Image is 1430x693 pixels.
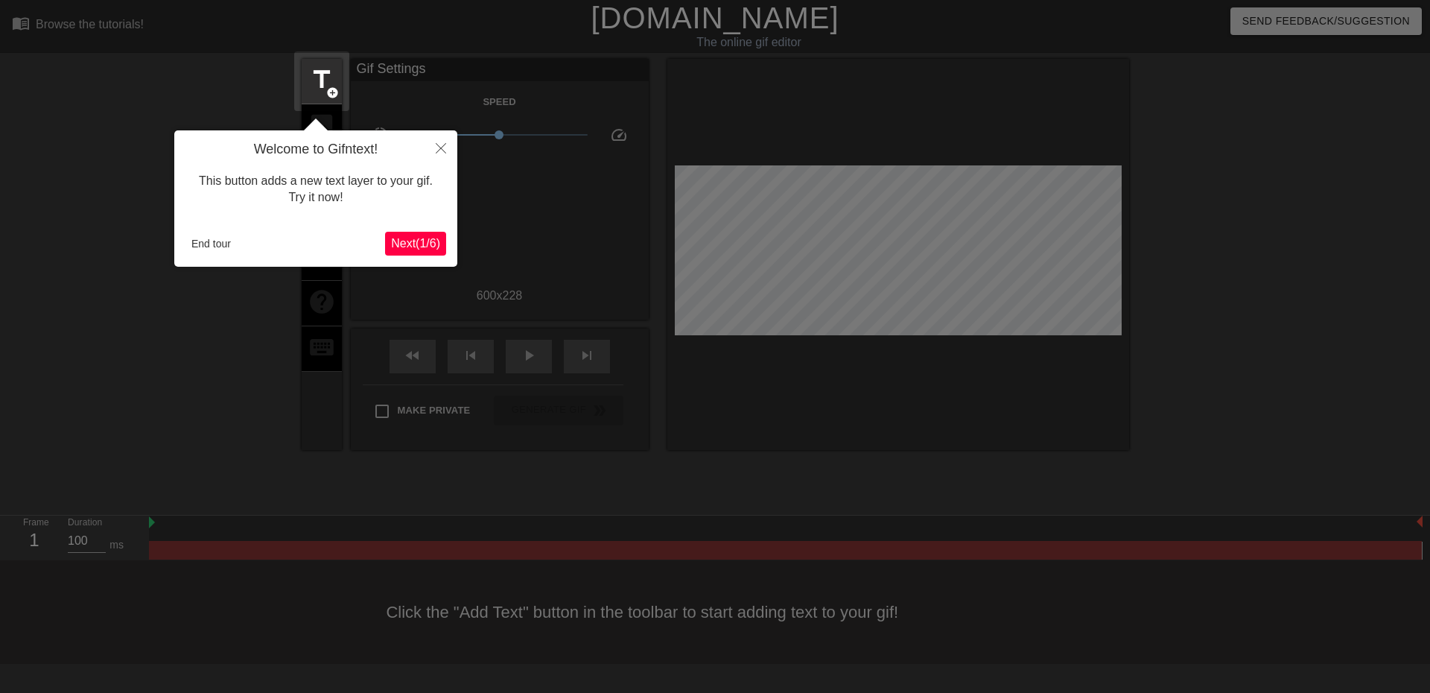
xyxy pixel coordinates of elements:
[391,237,440,250] span: Next ( 1 / 6 )
[185,158,446,221] div: This button adds a new text layer to your gif. Try it now!
[185,232,237,255] button: End tour
[185,142,446,158] h4: Welcome to Gifntext!
[425,130,457,165] button: Close
[385,232,446,256] button: Next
